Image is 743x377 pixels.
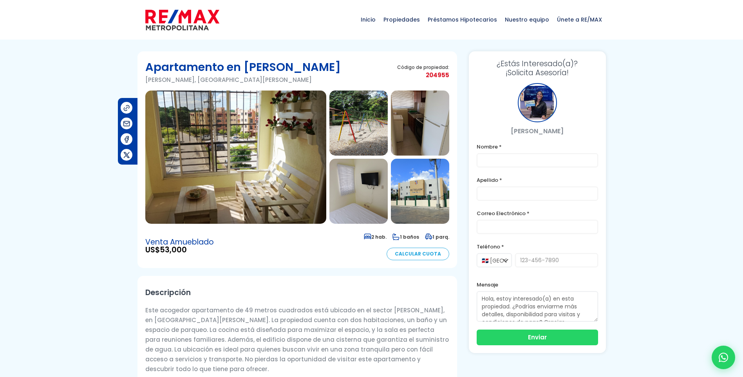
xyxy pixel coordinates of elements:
span: Préstamos Hipotecarios [424,8,501,31]
p: [PERSON_NAME] [477,126,598,136]
h1: Apartamento en [PERSON_NAME] [145,59,341,75]
img: Apartamento en Pablo Mella Morales Ii [329,159,388,224]
p: [PERSON_NAME], [GEOGRAPHIC_DATA][PERSON_NAME] [145,75,341,85]
h3: ¡Solicita Asesoría! [477,59,598,77]
span: Únete a RE/MAX [553,8,606,31]
img: Apartamento en Pablo Mella Morales Ii [145,91,326,224]
img: Compartir [123,151,131,159]
span: Inicio [357,8,380,31]
span: Propiedades [380,8,424,31]
img: Apartamento en Pablo Mella Morales Ii [391,159,449,224]
span: ¿Estás Interesado(a)? [477,59,598,68]
span: 2 hab. [364,234,387,240]
img: Compartir [123,104,131,112]
label: Mensaje [477,280,598,290]
label: Correo Electrónico * [477,208,598,218]
img: Apartamento en Pablo Mella Morales Ii [391,91,449,156]
img: Apartamento en Pablo Mella Morales Ii [329,91,388,156]
span: 53,000 [160,245,187,255]
input: 123-456-7890 [515,253,598,267]
label: Nombre * [477,142,598,152]
label: Teléfono * [477,242,598,252]
p: Este acogedor apartamento de 49 metros cuadrados está ubicado en el sector [PERSON_NAME], en [GEO... [145,305,449,374]
span: Código de propiedad: [397,64,449,70]
label: Apellido * [477,175,598,185]
img: Compartir [123,120,131,128]
div: PATRICIA LEYBA [518,83,557,122]
span: US$ [145,246,214,254]
span: 1 baños [392,234,419,240]
button: Enviar [477,330,598,345]
span: Venta Amueblado [145,238,214,246]
h2: Descripción [145,284,449,301]
a: Calcular Cuota [387,248,449,260]
img: remax-metropolitana-logo [145,8,219,32]
img: Compartir [123,135,131,143]
textarea: Hola, estoy interesado(a) en esta propiedad. ¿Podrías enviarme más detalles, disponibilidad para ... [477,291,598,322]
span: Nuestro equipo [501,8,553,31]
span: 204955 [397,70,449,80]
span: 1 parq. [425,234,449,240]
